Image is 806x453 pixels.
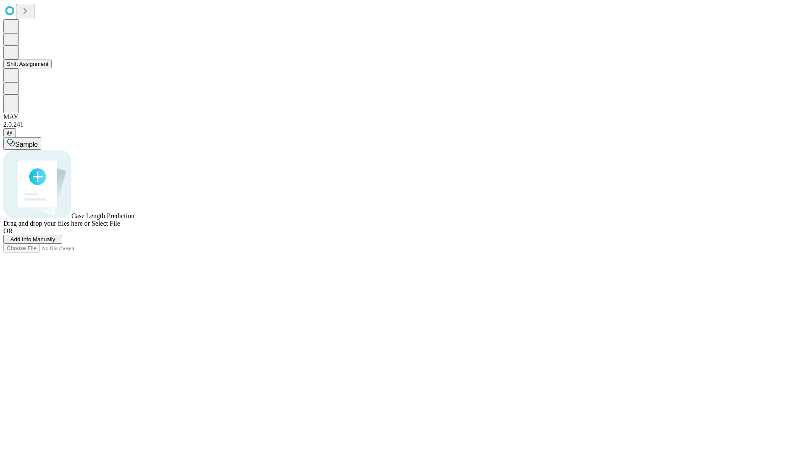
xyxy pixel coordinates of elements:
[3,137,41,150] button: Sample
[71,212,134,219] span: Case Length Prediction
[10,236,55,242] span: Add Info Manually
[92,220,120,227] span: Select File
[3,220,90,227] span: Drag and drop your files here or
[15,141,38,148] span: Sample
[3,128,16,137] button: @
[7,130,13,136] span: @
[3,227,13,234] span: OR
[3,121,803,128] div: 2.0.241
[3,235,62,244] button: Add Info Manually
[3,60,52,68] button: Shift Assignment
[3,113,803,121] div: MAY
